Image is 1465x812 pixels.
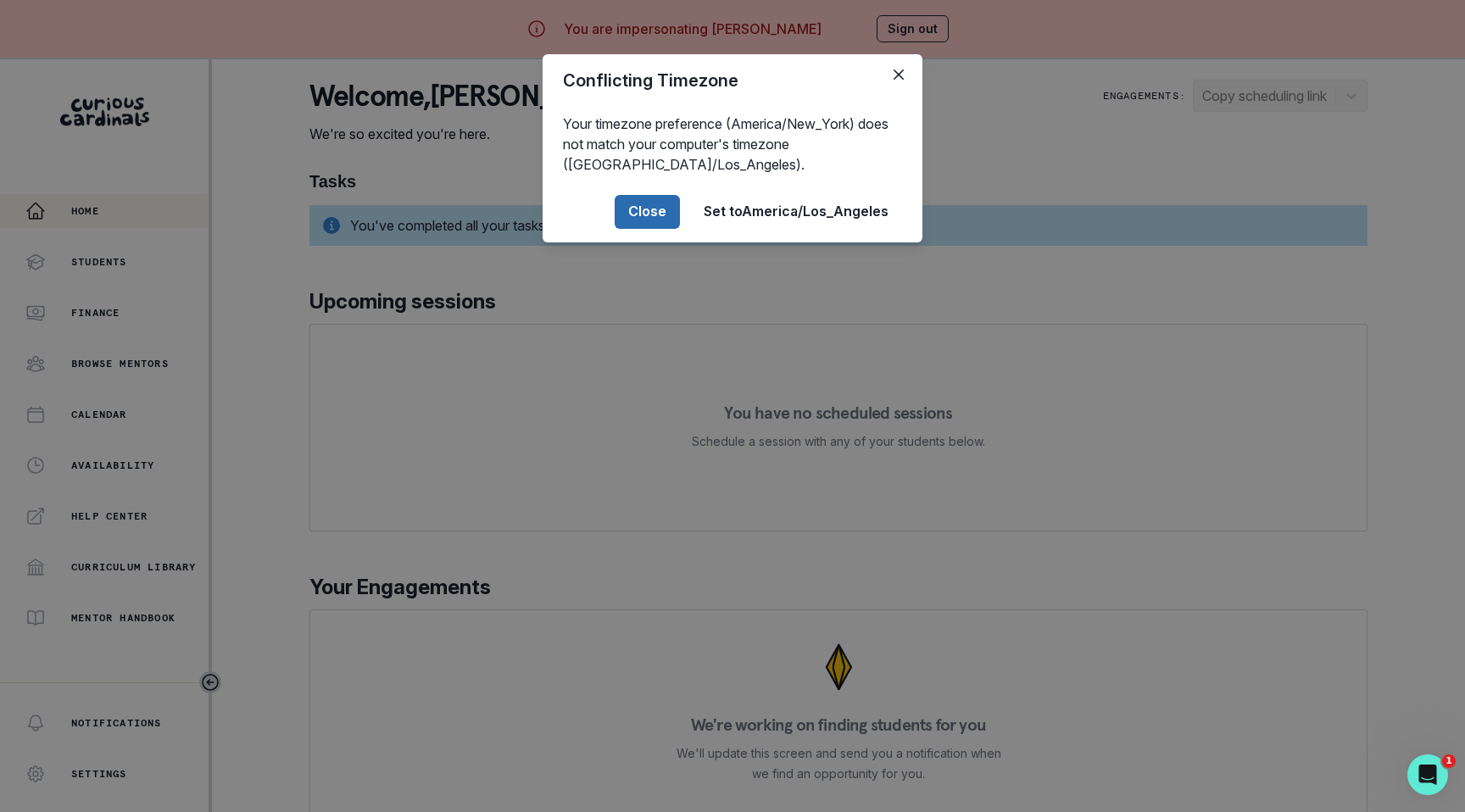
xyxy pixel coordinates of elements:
button: Set toAmerica/Los_Angeles [690,195,902,229]
button: Close [885,61,912,88]
iframe: Intercom live chat [1407,754,1448,795]
div: Your timezone preference (America/New_York) does not match your computer's timezone ([GEOGRAPHIC_... [543,107,922,181]
button: Close [615,195,680,229]
span: 1 [1442,754,1456,768]
header: Conflicting Timezone [543,54,922,107]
